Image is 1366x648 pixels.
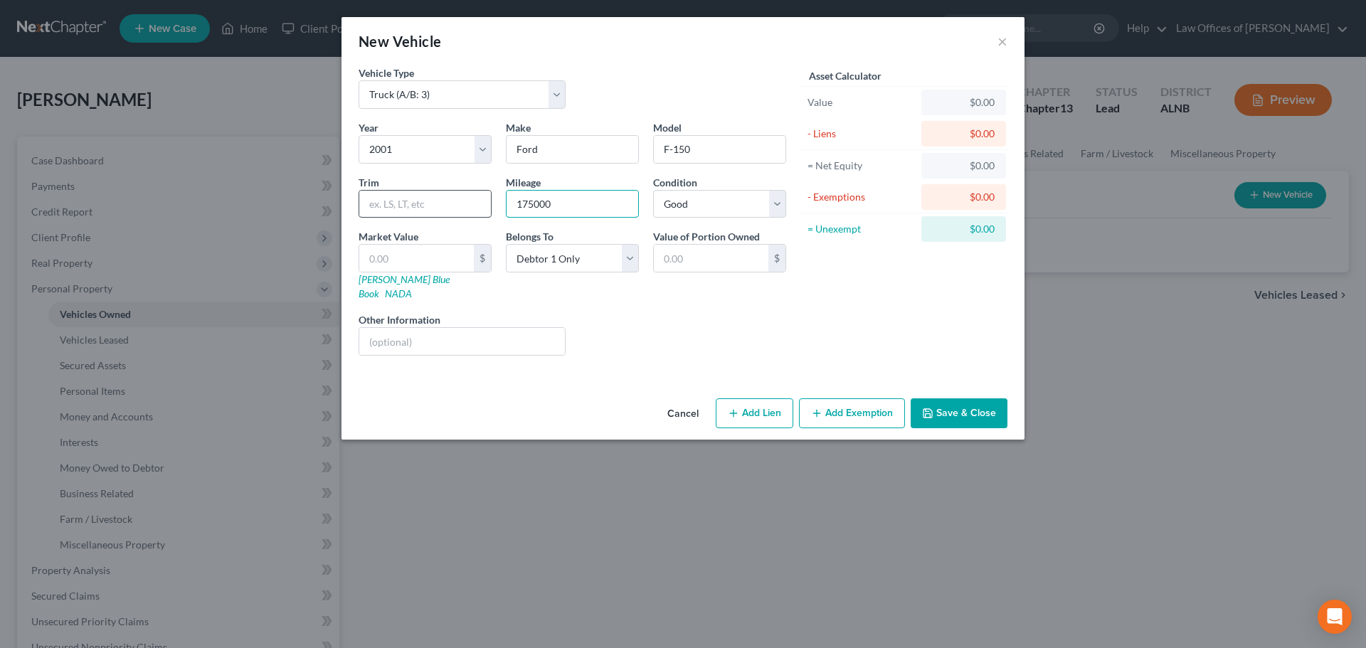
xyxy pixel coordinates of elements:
[653,120,682,135] label: Model
[656,400,710,428] button: Cancel
[808,127,915,141] div: - Liens
[1318,600,1352,634] div: Open Intercom Messenger
[716,398,793,428] button: Add Lien
[359,245,474,272] input: 0.00
[359,175,379,190] label: Trim
[933,190,995,204] div: $0.00
[506,122,531,134] span: Make
[808,222,915,236] div: = Unexempt
[506,230,554,243] span: Belongs To
[385,287,412,299] a: NADA
[768,245,785,272] div: $
[359,191,491,218] input: ex. LS, LT, etc
[933,159,995,173] div: $0.00
[359,31,441,51] div: New Vehicle
[506,175,541,190] label: Mileage
[474,245,491,272] div: $
[359,273,450,299] a: [PERSON_NAME] Blue Book
[359,229,418,244] label: Market Value
[359,312,440,327] label: Other Information
[507,136,638,163] input: ex. Nissan
[799,398,905,428] button: Add Exemption
[653,229,760,244] label: Value of Portion Owned
[654,136,785,163] input: ex. Altima
[808,159,915,173] div: = Net Equity
[654,245,768,272] input: 0.00
[653,175,697,190] label: Condition
[359,120,378,135] label: Year
[997,33,1007,50] button: ×
[933,222,995,236] div: $0.00
[809,68,881,83] label: Asset Calculator
[507,191,638,218] input: --
[933,127,995,141] div: $0.00
[911,398,1007,428] button: Save & Close
[359,65,414,80] label: Vehicle Type
[359,328,565,355] input: (optional)
[808,190,915,204] div: - Exemptions
[808,95,915,110] div: Value
[933,95,995,110] div: $0.00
